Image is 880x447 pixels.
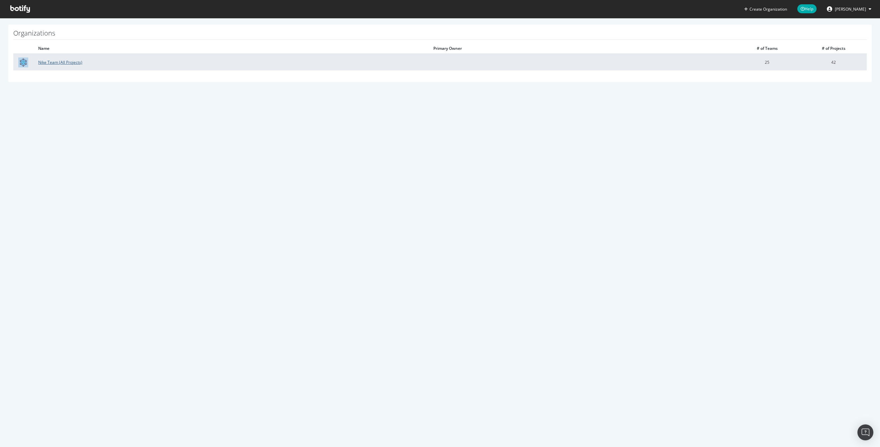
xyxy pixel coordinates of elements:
h1: Organizations [13,30,867,40]
td: 25 [734,54,800,70]
th: Primary Owner [428,43,734,54]
a: Nike Team (All Projects) [38,59,82,65]
th: Name [33,43,428,54]
button: [PERSON_NAME] [822,4,877,14]
span: Help [797,4,817,13]
th: # of Projects [800,43,867,54]
img: Nike Team (All Projects) [18,57,28,67]
span: Juan Batres [835,6,866,12]
td: 42 [800,54,867,70]
th: # of Teams [734,43,800,54]
button: Create Organization [744,6,787,12]
div: Open Intercom Messenger [857,424,873,440]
